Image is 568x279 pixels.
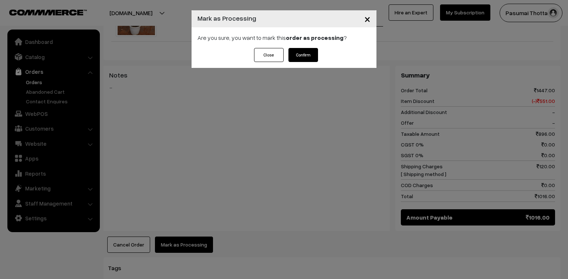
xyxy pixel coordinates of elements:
[364,12,371,25] span: ×
[192,27,376,48] div: Are you sure, you want to mark this ?
[358,7,376,30] button: Close
[288,48,318,62] button: Confirm
[254,48,284,62] button: Close
[286,34,344,41] strong: order as processing
[197,13,256,23] h4: Mark as Processing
